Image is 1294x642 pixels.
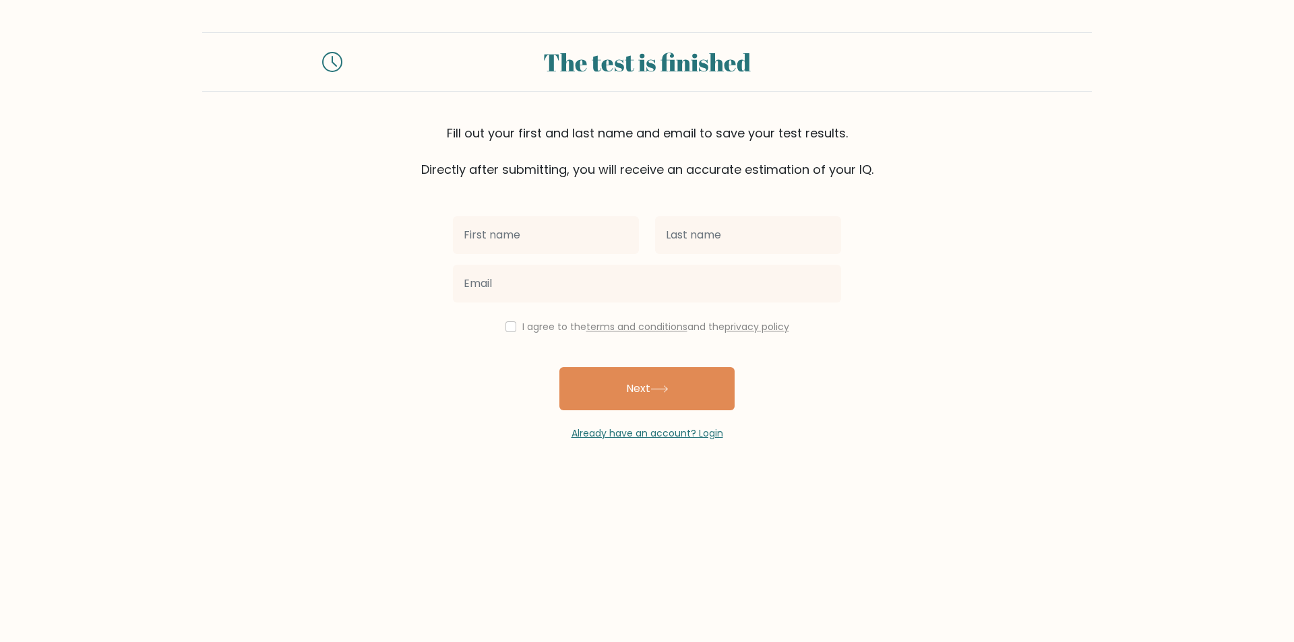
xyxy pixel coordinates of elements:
a: privacy policy [725,320,789,333]
input: Last name [655,216,841,254]
div: Fill out your first and last name and email to save your test results. Directly after submitting,... [202,124,1092,179]
input: First name [453,216,639,254]
a: terms and conditions [586,320,687,333]
button: Next [559,367,735,410]
a: Already have an account? Login [572,426,723,440]
input: Email [453,265,841,302]
div: The test is finished [359,44,935,80]
label: I agree to the and the [522,320,789,333]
